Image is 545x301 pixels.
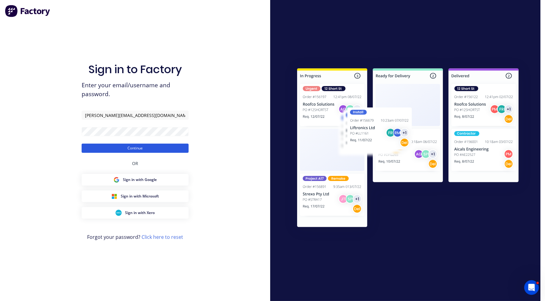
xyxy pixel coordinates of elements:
img: Factory [5,5,51,17]
span: Sign in with Microsoft [121,194,159,199]
span: Forgot your password? [87,233,183,241]
img: Microsoft Sign in [111,193,117,199]
h1: Sign in to Factory [88,63,182,76]
span: Enter your email/username and password. [82,81,189,99]
input: Email/Username [82,111,189,120]
button: Xero Sign inSign in with Xero [82,207,189,219]
img: Xero Sign in [116,210,122,216]
div: OR [132,153,138,174]
a: Click here to reset [142,234,183,240]
img: Sign in [284,56,532,242]
iframe: Intercom live chat [524,280,539,295]
span: Sign in with Xero [125,210,155,216]
button: Google Sign inSign in with Google [82,174,189,186]
img: Google Sign in [113,177,120,183]
span: Sign in with Google [123,177,157,182]
button: Continue [82,144,189,153]
button: Microsoft Sign inSign in with Microsoft [82,190,189,202]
